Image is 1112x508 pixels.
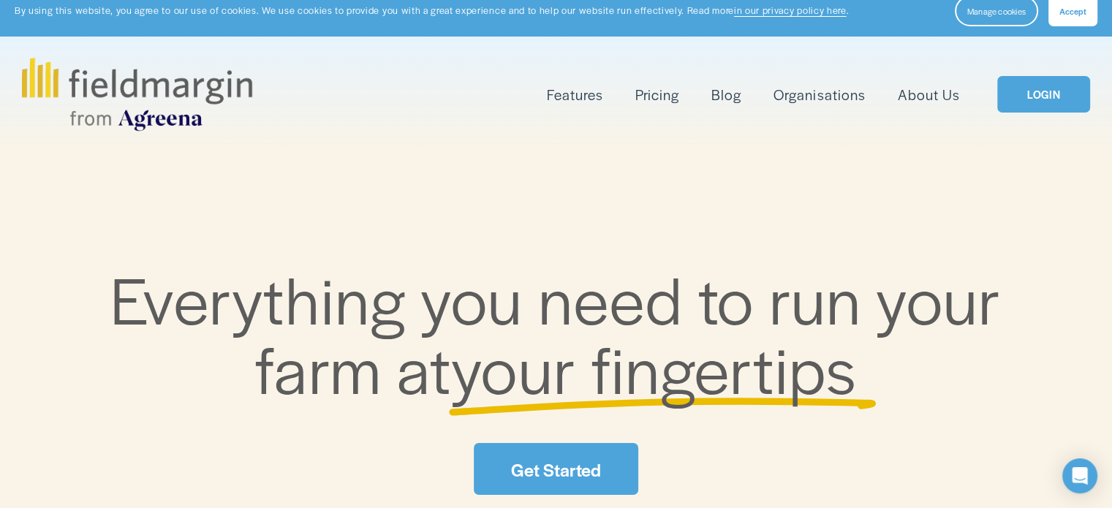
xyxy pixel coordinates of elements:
[547,84,603,105] span: Features
[474,443,638,495] a: Get Started
[711,83,741,107] a: Blog
[15,4,849,18] p: By using this website, you agree to our use of cookies. We use cookies to provide you with a grea...
[451,322,857,413] span: your fingertips
[997,76,1089,113] a: LOGIN
[967,5,1026,17] span: Manage cookies
[635,83,679,107] a: Pricing
[1062,458,1097,493] div: Open Intercom Messenger
[22,58,251,131] img: fieldmargin.com
[1059,5,1086,17] span: Accept
[774,83,865,107] a: Organisations
[734,4,847,17] a: in our privacy policy here
[110,252,1016,414] span: Everything you need to run your farm at
[898,83,960,107] a: About Us
[547,83,603,107] a: folder dropdown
